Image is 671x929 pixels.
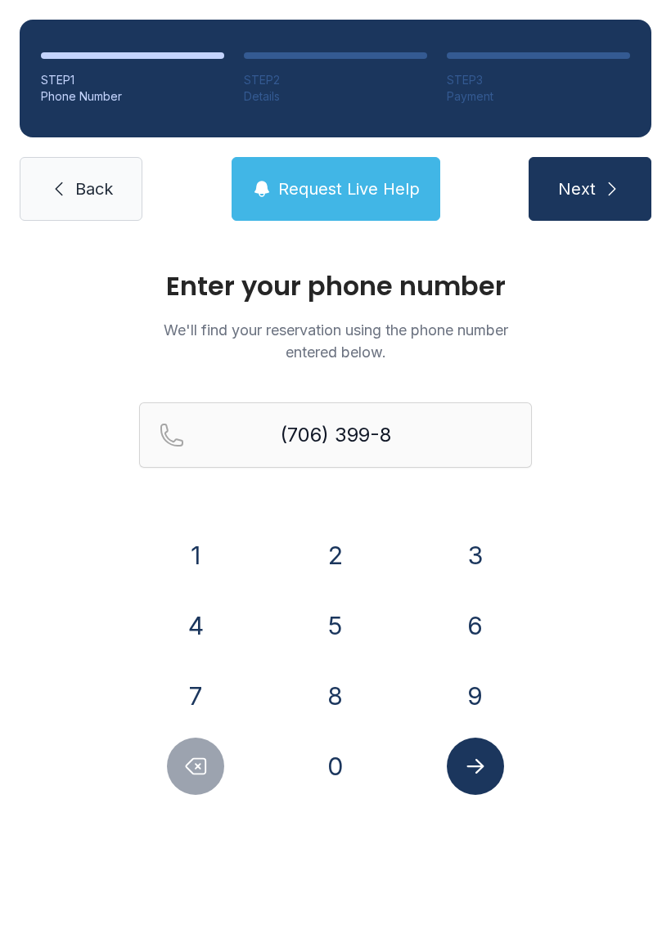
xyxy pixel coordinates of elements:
button: 5 [307,597,364,654]
div: STEP 2 [244,72,427,88]
span: Request Live Help [278,177,420,200]
button: 3 [447,527,504,584]
button: 8 [307,667,364,725]
button: 1 [167,527,224,584]
button: Submit lookup form [447,738,504,795]
button: 7 [167,667,224,725]
div: Payment [447,88,630,105]
input: Reservation phone number [139,402,532,468]
p: We'll find your reservation using the phone number entered below. [139,319,532,363]
div: STEP 3 [447,72,630,88]
button: 9 [447,667,504,725]
span: Back [75,177,113,200]
button: 0 [307,738,364,795]
button: Delete number [167,738,224,795]
span: Next [558,177,596,200]
h1: Enter your phone number [139,273,532,299]
button: 6 [447,597,504,654]
div: STEP 1 [41,72,224,88]
div: Phone Number [41,88,224,105]
div: Details [244,88,427,105]
button: 4 [167,597,224,654]
button: 2 [307,527,364,584]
